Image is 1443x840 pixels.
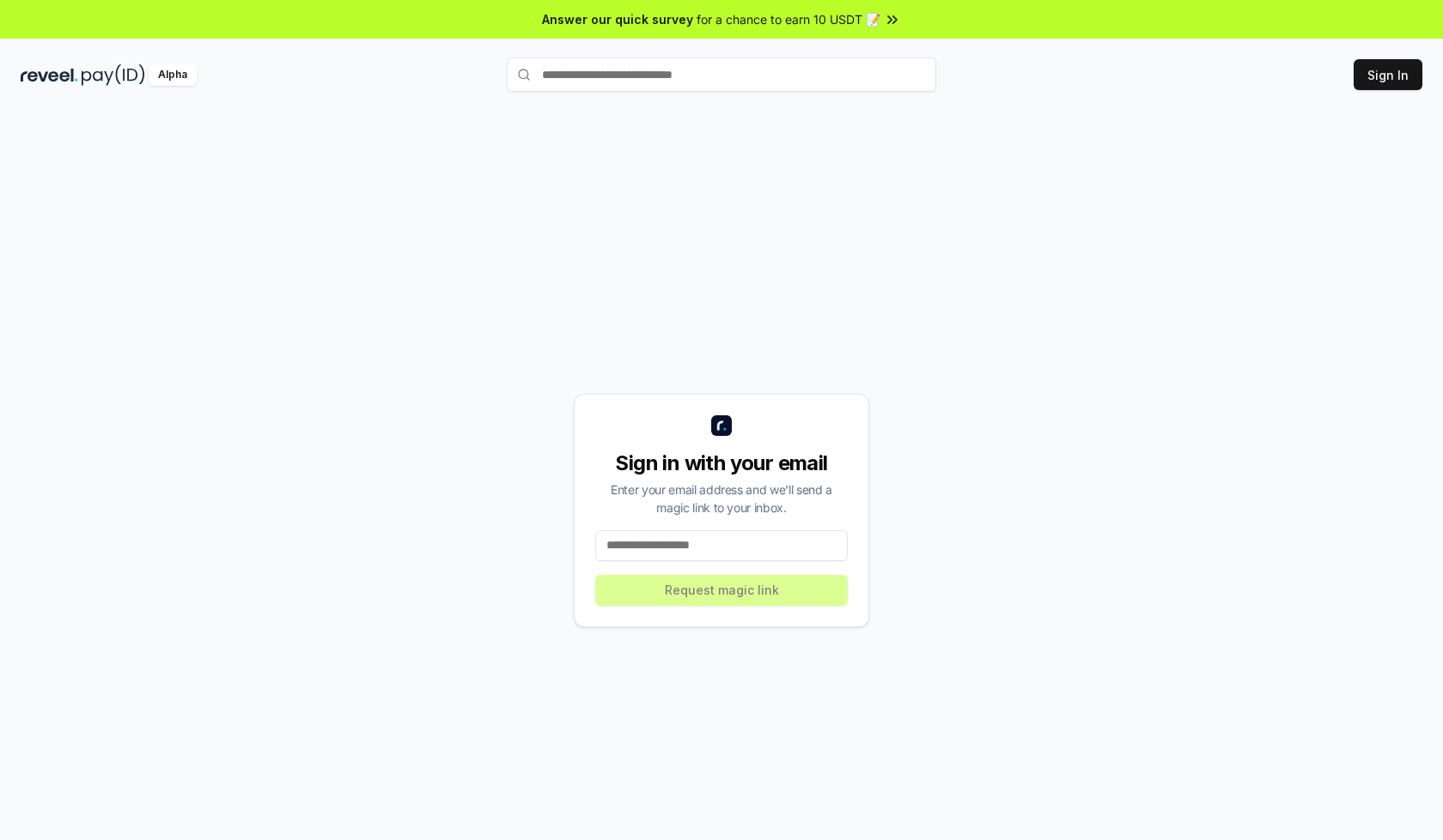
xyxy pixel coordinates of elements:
[697,10,880,28] span: for a chance to earn 10 USDT 📝
[1354,59,1422,90] button: Sign In
[21,64,78,86] img: reveel_dark
[82,64,145,86] img: pay_id
[595,480,848,517] div: Enter your email address and we’ll send a magic link to your inbox.
[595,450,848,477] div: Sign in with your email
[711,415,732,436] img: logo_small
[149,64,197,86] div: Alpha
[542,10,693,28] span: Answer our quick survey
